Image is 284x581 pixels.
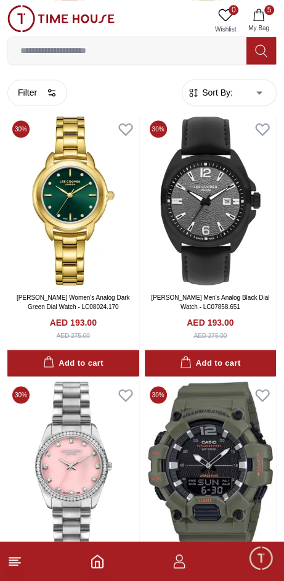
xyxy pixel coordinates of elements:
img: CASIO Men's Analog-Digital Black Dial Watch - HDC-700-3A2VDF [145,381,277,551]
img: LEE COOPER Women's Analog Silver Dial Watch - LC07478.220 [7,381,139,551]
div: AED 275.00 [57,331,90,340]
a: [PERSON_NAME] Men's Analog Black Dial Watch - LC07858.651 [151,294,269,310]
div: Chat Widget [248,545,275,572]
h4: AED 193.00 [187,316,233,328]
button: Sort By: [187,86,233,99]
button: Add to cart [145,350,277,376]
a: 0Wishlist [210,5,241,36]
span: Wishlist [210,25,241,34]
span: 30 % [12,120,30,138]
button: 5My Bag [241,5,277,36]
span: Sort By: [200,86,233,99]
div: Add to cart [180,356,240,370]
button: Filter [7,80,67,105]
img: ... [7,5,115,32]
span: 30 % [150,120,167,138]
span: 0 [229,5,238,15]
div: Add to cart [43,356,103,370]
button: Add to cart [7,350,139,376]
a: Home [90,554,105,569]
a: [PERSON_NAME] Women's Analog Dark Green Dial Watch - LC08024.170 [17,294,129,310]
img: Lee Cooper Women's Analog Dark Green Dial Watch - LC08024.170 [7,115,139,285]
span: My Bag [243,23,274,33]
div: AED 275.00 [193,331,227,340]
span: 30 % [12,386,30,403]
h4: AED 193.00 [50,316,97,328]
img: Lee Cooper Men's Analog Black Dial Watch - LC07858.651 [145,115,277,285]
span: 5 [264,5,274,15]
span: 30 % [150,386,167,403]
